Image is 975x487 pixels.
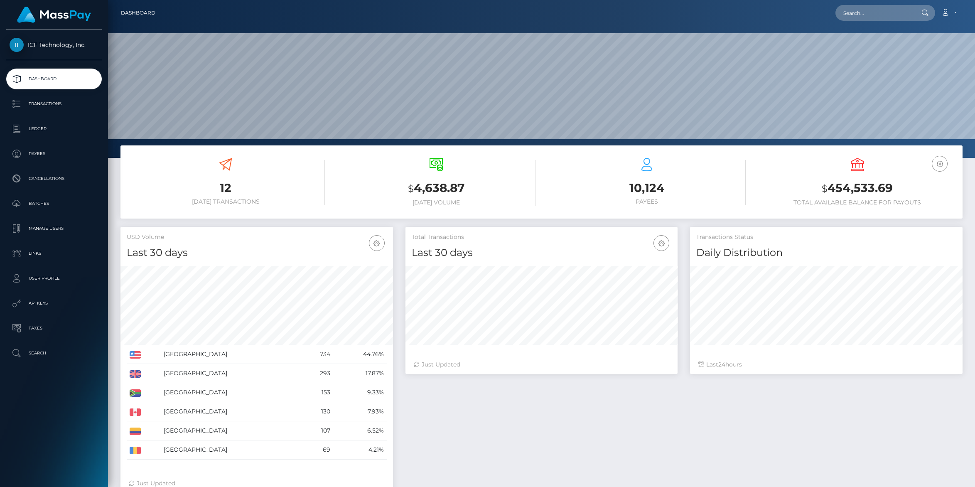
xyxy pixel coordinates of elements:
[10,322,98,335] p: Taxes
[6,69,102,89] a: Dashboard
[127,233,387,241] h5: USD Volume
[6,93,102,114] a: Transactions
[6,243,102,264] a: Links
[10,197,98,210] p: Batches
[130,428,141,435] img: CO.png
[6,293,102,314] a: API Keys
[758,180,956,197] h3: 454,533.69
[17,7,91,23] img: MassPay Logo
[161,421,300,440] td: [GEOGRAPHIC_DATA]
[412,246,672,260] h4: Last 30 days
[6,343,102,364] a: Search
[161,345,300,364] td: [GEOGRAPHIC_DATA]
[10,297,98,310] p: API Keys
[10,272,98,285] p: User Profile
[337,180,535,197] h3: 4,638.87
[696,246,956,260] h4: Daily Distribution
[300,345,333,364] td: 734
[6,118,102,139] a: Ledger
[6,143,102,164] a: Payees
[412,233,672,241] h5: Total Transactions
[333,383,387,402] td: 9.33%
[6,168,102,189] a: Cancellations
[6,268,102,289] a: User Profile
[10,73,98,85] p: Dashboard
[161,440,300,460] td: [GEOGRAPHIC_DATA]
[548,180,746,196] h3: 10,124
[161,402,300,421] td: [GEOGRAPHIC_DATA]
[408,183,414,194] small: $
[698,360,954,369] div: Last hours
[121,4,155,22] a: Dashboard
[835,5,914,21] input: Search...
[130,370,141,378] img: GB.png
[10,148,98,160] p: Payees
[161,383,300,402] td: [GEOGRAPHIC_DATA]
[333,421,387,440] td: 6.52%
[127,198,325,205] h6: [DATE] Transactions
[333,402,387,421] td: 7.93%
[300,364,333,383] td: 293
[127,246,387,260] h4: Last 30 days
[6,218,102,239] a: Manage Users
[300,383,333,402] td: 153
[333,440,387,460] td: 4.21%
[10,247,98,260] p: Links
[10,38,24,52] img: ICF Technology, Inc.
[337,199,535,206] h6: [DATE] Volume
[696,233,956,241] h5: Transactions Status
[161,364,300,383] td: [GEOGRAPHIC_DATA]
[130,351,141,359] img: US.png
[414,360,670,369] div: Just Updated
[333,364,387,383] td: 17.87%
[300,402,333,421] td: 130
[822,183,828,194] small: $
[333,345,387,364] td: 44.76%
[718,361,725,368] span: 24
[10,123,98,135] p: Ledger
[10,172,98,185] p: Cancellations
[130,408,141,416] img: CA.png
[548,198,746,205] h6: Payees
[10,347,98,359] p: Search
[6,318,102,339] a: Taxes
[758,199,956,206] h6: Total Available Balance for Payouts
[10,222,98,235] p: Manage Users
[300,421,333,440] td: 107
[130,447,141,454] img: RO.png
[300,440,333,460] td: 69
[6,41,102,49] span: ICF Technology, Inc.
[127,180,325,196] h3: 12
[10,98,98,110] p: Transactions
[6,193,102,214] a: Batches
[130,389,141,397] img: ZA.png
